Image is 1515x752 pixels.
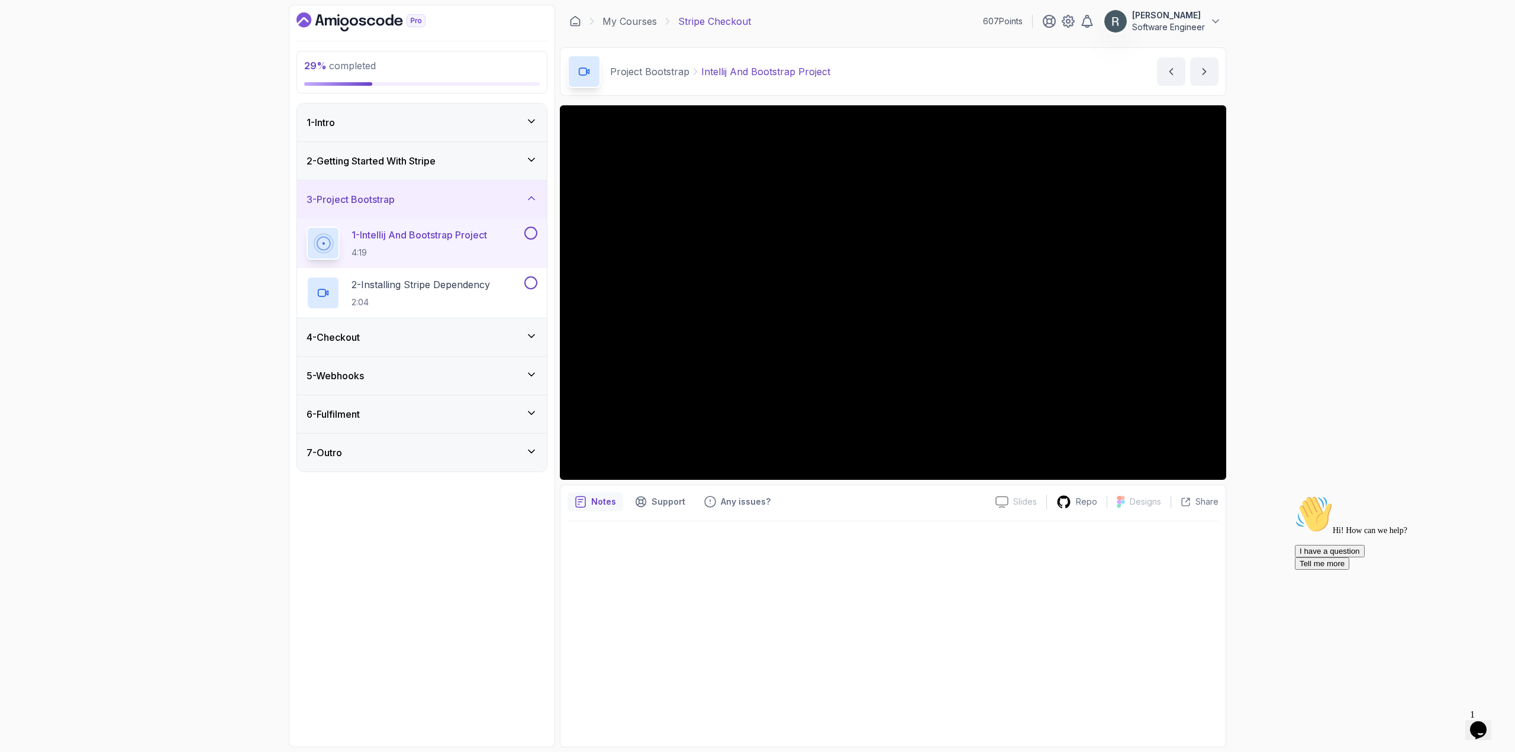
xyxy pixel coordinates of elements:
button: 3-Project Bootstrap [297,180,547,218]
img: :wave: [5,5,43,43]
button: notes button [568,492,623,511]
p: [PERSON_NAME] [1132,9,1205,21]
p: 4:19 [352,247,487,259]
button: 7-Outro [297,434,547,472]
a: My Courses [602,14,657,28]
a: Dashboard [569,15,581,27]
p: Repo [1076,496,1097,508]
iframe: chat widget [1465,705,1503,740]
button: 2-Installing Stripe Dependency2:04 [307,276,537,309]
iframe: chat widget [1290,490,1503,699]
button: previous content [1157,57,1185,86]
h3: 7 - Outro [307,446,342,460]
a: Repo [1047,495,1107,509]
button: I have a question [5,54,75,67]
button: 4-Checkout [297,318,547,356]
a: Dashboard [296,12,453,31]
p: Intellij And Bootstrap Project [701,64,830,79]
p: 2:04 [352,296,490,308]
div: 👋Hi! How can we help?I have a questionTell me more [5,5,218,79]
p: 2 - Installing Stripe Dependency [352,277,490,292]
p: 607 Points [983,15,1023,27]
button: 2-Getting Started With Stripe [297,142,547,180]
p: Share [1195,496,1219,508]
h3: 4 - Checkout [307,330,360,344]
h3: 6 - Fulfilment [307,407,360,421]
p: Designs [1130,496,1161,508]
button: Tell me more [5,67,59,79]
button: Support button [628,492,692,511]
button: Feedback button [697,492,778,511]
p: Software Engineer [1132,21,1205,33]
span: Hi! How can we help? [5,35,117,44]
p: Project Bootstrap [610,64,689,79]
p: 1 - Intellij And Bootstrap Project [352,228,487,242]
h3: 2 - Getting Started With Stripe [307,154,436,168]
button: 6-Fulfilment [297,395,547,433]
p: Any issues? [721,496,771,508]
button: Share [1171,496,1219,508]
h3: 1 - Intro [307,115,335,130]
iframe: 1 - IntelliJ and Bootstrap Project [560,105,1226,480]
button: user profile image[PERSON_NAME]Software Engineer [1104,9,1221,33]
span: 29 % [304,60,327,72]
button: 1-Intro [297,104,547,141]
p: Support [652,496,685,508]
span: completed [304,60,376,72]
h3: 3 - Project Bootstrap [307,192,395,206]
button: 5-Webhooks [297,357,547,395]
button: next content [1190,57,1219,86]
p: Notes [591,496,616,508]
button: 1-Intellij And Bootstrap Project4:19 [307,227,537,260]
h3: 5 - Webhooks [307,369,364,383]
p: Slides [1013,496,1037,508]
img: user profile image [1104,10,1127,33]
p: Stripe Checkout [678,14,751,28]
